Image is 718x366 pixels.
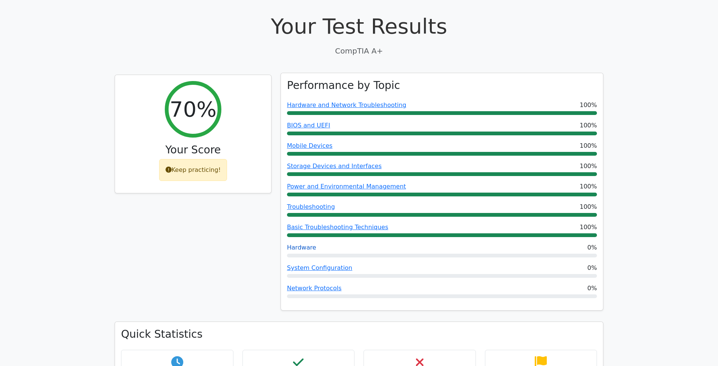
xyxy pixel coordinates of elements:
[170,96,216,122] h2: 70%
[287,101,407,109] a: Hardware and Network Troubleshooting
[115,45,603,57] p: CompTIA A+
[580,202,597,211] span: 100%
[580,162,597,171] span: 100%
[121,328,597,341] h3: Quick Statistics
[287,203,335,210] a: Troubleshooting
[580,101,597,110] span: 100%
[287,122,330,129] a: BIOS and UEFI
[588,284,597,293] span: 0%
[287,183,406,190] a: Power and Environmental Management
[287,162,382,170] a: Storage Devices and Interfaces
[159,159,227,181] div: Keep practicing!
[115,14,603,39] h1: Your Test Results
[580,121,597,130] span: 100%
[287,264,352,271] a: System Configuration
[580,182,597,191] span: 100%
[588,243,597,252] span: 0%
[121,144,265,156] h3: Your Score
[287,244,316,251] a: Hardware
[287,142,333,149] a: Mobile Devices
[580,141,597,150] span: 100%
[287,285,342,292] a: Network Protocols
[287,79,400,92] h3: Performance by Topic
[580,223,597,232] span: 100%
[588,263,597,273] span: 0%
[287,224,388,231] a: Basic Troubleshooting Techniques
